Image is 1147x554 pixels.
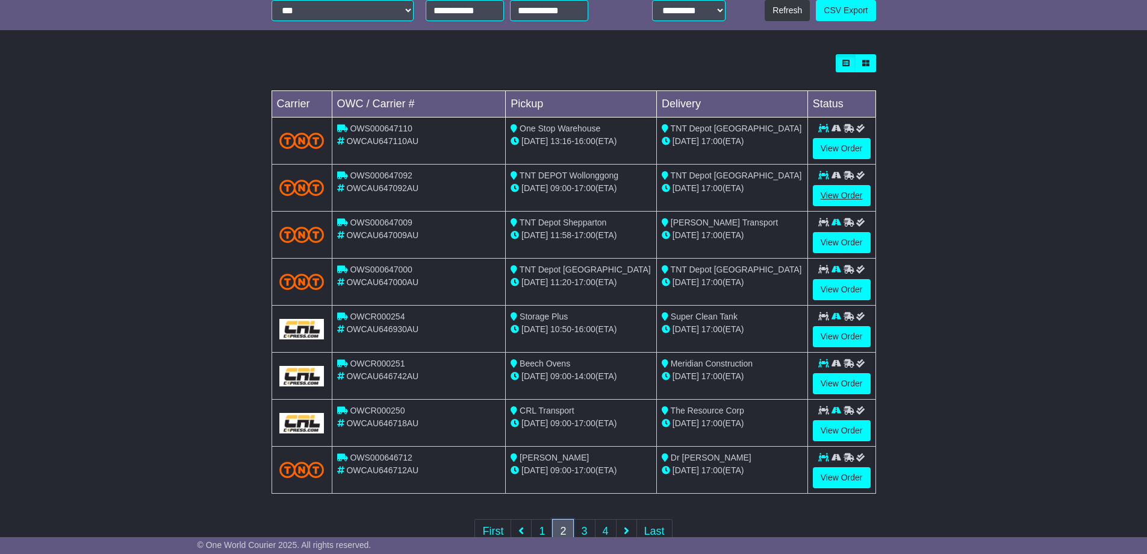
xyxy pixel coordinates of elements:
[279,366,325,386] img: GetCarrierServiceLogo
[279,274,325,290] img: TNT_Domestic.png
[574,371,595,381] span: 14:00
[521,465,548,475] span: [DATE]
[813,373,871,394] a: View Order
[279,180,325,196] img: TNT_Domestic.png
[346,277,418,287] span: OWCAU647000AU
[346,183,418,193] span: OWCAU647092AU
[673,418,699,428] span: [DATE]
[332,91,506,118] td: OWC / Carrier #
[813,420,871,441] a: View Order
[350,171,412,180] span: OWS000647092
[550,324,571,334] span: 10:50
[574,324,595,334] span: 16:00
[279,133,325,149] img: TNT_Domestic.png
[673,371,699,381] span: [DATE]
[574,277,595,287] span: 17:00
[673,324,699,334] span: [DATE]
[574,230,595,240] span: 17:00
[636,519,673,544] a: Last
[813,326,871,347] a: View Order
[197,540,371,550] span: © One World Courier 2025. All rights reserved.
[350,453,412,462] span: OWS000646712
[662,135,803,148] div: (ETA)
[506,91,657,118] td: Pickup
[520,265,651,274] span: TNT Depot [GEOGRAPHIC_DATA]
[521,136,548,146] span: [DATE]
[573,519,595,544] a: 3
[511,417,651,430] div: - (ETA)
[574,136,595,146] span: 16:00
[574,183,595,193] span: 17:00
[671,265,802,274] span: TNT Depot [GEOGRAPHIC_DATA]
[671,312,738,321] span: Super Clean Tank
[511,276,651,289] div: - (ETA)
[550,230,571,240] span: 11:58
[701,418,723,428] span: 17:00
[531,519,553,544] a: 1
[813,232,871,253] a: View Order
[673,230,699,240] span: [DATE]
[474,519,511,544] a: First
[813,467,871,488] a: View Order
[662,182,803,195] div: (ETA)
[511,229,651,242] div: - (ETA)
[350,406,405,415] span: OWCR000250
[550,418,571,428] span: 09:00
[350,265,412,274] span: OWS000647000
[511,464,651,477] div: - (ETA)
[550,136,571,146] span: 13:16
[574,465,595,475] span: 17:00
[701,230,723,240] span: 17:00
[574,418,595,428] span: 17:00
[813,138,871,159] a: View Order
[550,277,571,287] span: 11:20
[701,277,723,287] span: 17:00
[671,218,778,227] span: [PERSON_NAME] Transport
[520,312,568,321] span: Storage Plus
[346,418,418,428] span: OWCAU646718AU
[511,182,651,195] div: - (ETA)
[346,136,418,146] span: OWCAU647110AU
[701,183,723,193] span: 17:00
[671,124,802,133] span: TNT Depot [GEOGRAPHIC_DATA]
[521,277,548,287] span: [DATE]
[550,183,571,193] span: 09:00
[511,323,651,336] div: - (ETA)
[279,462,325,478] img: TNT_Domestic.png
[673,183,699,193] span: [DATE]
[346,371,418,381] span: OWCAU646742AU
[520,453,589,462] span: [PERSON_NAME]
[673,277,699,287] span: [DATE]
[279,413,325,433] img: GetCarrierServiceLogo
[521,371,548,381] span: [DATE]
[520,218,607,227] span: TNT Depot Shepparton
[662,229,803,242] div: (ETA)
[350,124,412,133] span: OWS000647110
[521,324,548,334] span: [DATE]
[662,464,803,477] div: (ETA)
[521,230,548,240] span: [DATE]
[701,324,723,334] span: 17:00
[346,324,418,334] span: OWCAU646930AU
[671,453,751,462] span: Dr [PERSON_NAME]
[350,312,405,321] span: OWCR000254
[673,136,699,146] span: [DATE]
[673,465,699,475] span: [DATE]
[662,323,803,336] div: (ETA)
[813,185,871,206] a: View Order
[279,227,325,243] img: TNT_Domestic.png
[671,406,744,415] span: The Resource Corp
[272,91,332,118] td: Carrier
[346,230,418,240] span: OWCAU647009AU
[520,406,574,415] span: CRL Transport
[662,370,803,383] div: (ETA)
[511,135,651,148] div: - (ETA)
[346,465,418,475] span: OWCAU646712AU
[550,465,571,475] span: 09:00
[350,218,412,227] span: OWS000647009
[550,371,571,381] span: 09:00
[521,183,548,193] span: [DATE]
[701,465,723,475] span: 17:00
[807,91,875,118] td: Status
[520,359,570,368] span: Beech Ovens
